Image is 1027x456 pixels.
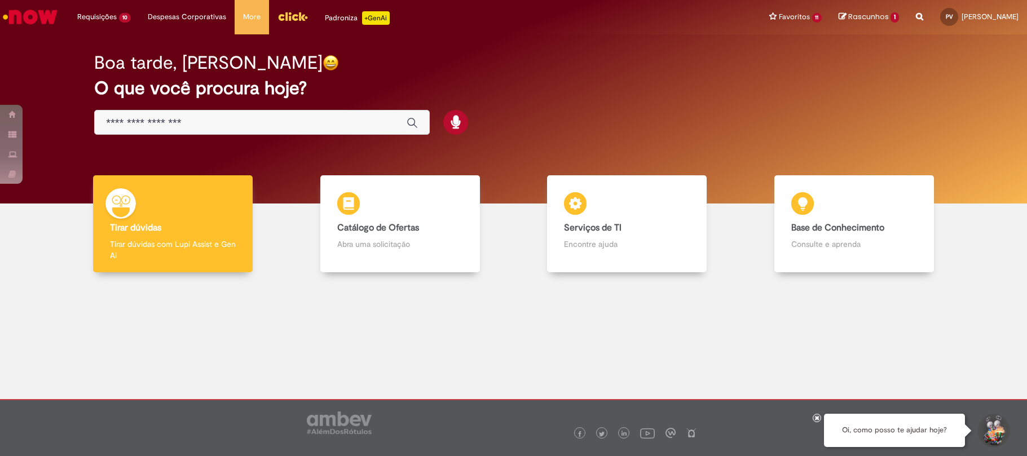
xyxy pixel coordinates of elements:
[119,13,131,23] span: 10
[962,12,1019,21] span: [PERSON_NAME]
[824,414,965,447] div: Oi, como posso te ajudar hoje?
[59,175,286,273] a: Tirar dúvidas Tirar dúvidas com Lupi Assist e Gen Ai
[812,13,822,23] span: 11
[976,414,1010,448] button: Iniciar Conversa de Suporte
[665,428,676,438] img: logo_footer_workplace.png
[791,238,917,250] p: Consulte e aprenda
[1,6,59,28] img: ServiceNow
[323,55,339,71] img: happy-face.png
[839,12,899,23] a: Rascunhos
[599,431,605,437] img: logo_footer_twitter.png
[110,238,236,261] p: Tirar dúvidas com Lupi Assist e Gen Ai
[779,11,810,23] span: Favoritos
[791,222,884,233] b: Base de Conhecimento
[622,431,627,437] img: logo_footer_linkedin.png
[277,8,308,25] img: click_logo_yellow_360x200.png
[564,222,622,233] b: Serviços de TI
[307,411,372,434] img: logo_footer_ambev_rotulo_gray.png
[94,78,933,98] h2: O que você procura hoje?
[640,426,655,440] img: logo_footer_youtube.png
[286,175,514,273] a: Catálogo de Ofertas Abra uma solicitação
[77,11,117,23] span: Requisições
[577,431,583,437] img: logo_footer_facebook.png
[243,11,261,23] span: More
[110,222,161,233] b: Tirar dúvidas
[325,11,390,25] div: Padroniza
[686,428,697,438] img: logo_footer_naosei.png
[741,175,968,273] a: Base de Conhecimento Consulte e aprenda
[337,238,463,250] p: Abra uma solicitação
[148,11,226,23] span: Despesas Corporativas
[564,238,690,250] p: Encontre ajuda
[848,11,889,22] span: Rascunhos
[946,13,953,20] span: PV
[337,222,419,233] b: Catálogo de Ofertas
[891,12,899,23] span: 1
[362,11,390,25] p: +GenAi
[514,175,741,273] a: Serviços de TI Encontre ajuda
[94,53,323,73] h2: Boa tarde, [PERSON_NAME]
